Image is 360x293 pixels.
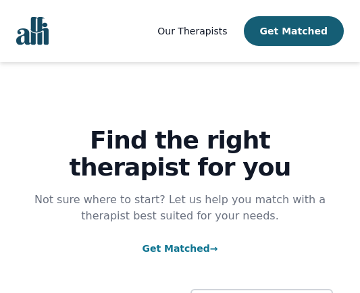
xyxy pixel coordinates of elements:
[16,17,49,45] img: alli logo
[157,26,227,36] span: Our Therapists
[210,243,218,254] span: →
[27,127,333,181] h1: Find the right therapist for you
[244,16,344,46] button: Get Matched
[142,243,217,254] a: Get Matched
[27,192,333,224] p: Not sure where to start? Let us help you match with a therapist best suited for your needs.
[157,23,227,39] a: Our Therapists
